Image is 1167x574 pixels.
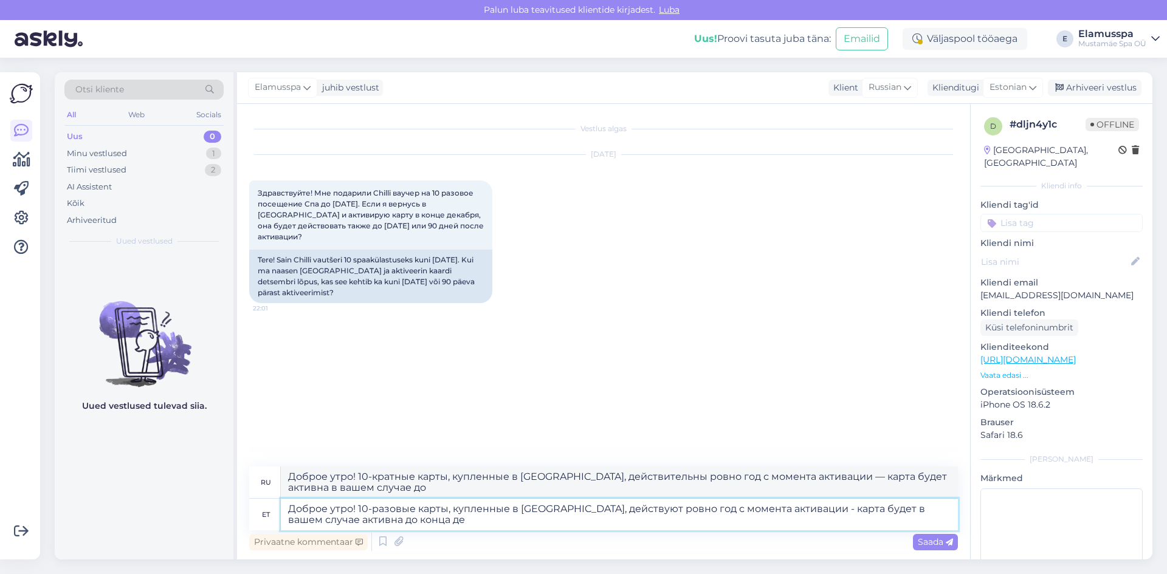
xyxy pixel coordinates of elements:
p: Uued vestlused tulevad siia. [82,400,207,412]
p: Kliendi nimi [980,237,1143,250]
span: Здравствуйте! Мне подарили Chilli ваучер на 10 разовое посещение Спа до [DATE]. Если я вернусь в ... [258,188,486,241]
div: Klient [828,81,858,94]
textarea: Доброе утро! 10-разовые карты, купленные в [GEOGRAPHIC_DATA], действуют ровно год с момента актив... [281,499,958,530]
div: Uus [67,131,83,143]
div: Vestlus algas [249,123,958,134]
div: E [1056,30,1073,47]
p: Safari 18.6 [980,429,1143,442]
div: 2 [205,164,221,176]
div: [PERSON_NAME] [980,454,1143,465]
p: Vaata edasi ... [980,370,1143,381]
span: Estonian [990,81,1027,94]
div: 1 [206,148,221,160]
span: 22:01 [253,304,298,313]
div: Kõik [67,197,84,210]
div: Arhiveeri vestlus [1048,80,1141,96]
div: Elamusspa [1078,29,1146,39]
p: Märkmed [980,472,1143,485]
span: Elamusspa [255,81,301,94]
span: Saada [918,536,953,547]
a: ElamusspaMustamäe Spa OÜ [1078,29,1160,49]
p: Kliendi tag'id [980,199,1143,211]
img: No chats [55,279,233,389]
input: Lisa tag [980,214,1143,232]
p: Brauser [980,416,1143,429]
a: [URL][DOMAIN_NAME] [980,354,1076,365]
textarea: Доброе утро! 10-кратные карты, купленные в [GEOGRAPHIC_DATA], действительны ровно год с момента а... [281,466,958,498]
span: Luba [655,4,683,15]
div: Kliendi info [980,180,1143,191]
span: d [990,121,996,131]
div: # dljn4y1c [1010,117,1086,132]
div: Tere! Sain Chilli vautšeri 10 spaakülastuseks kuni [DATE]. Kui ma naasen [GEOGRAPHIC_DATA] ja akt... [249,250,492,303]
div: All [64,107,78,123]
div: Web [126,107,147,123]
p: [EMAIL_ADDRESS][DOMAIN_NAME] [980,289,1143,302]
p: Klienditeekond [980,341,1143,354]
img: Askly Logo [10,82,33,105]
div: Minu vestlused [67,148,127,160]
div: [GEOGRAPHIC_DATA], [GEOGRAPHIC_DATA] [984,144,1118,169]
div: Proovi tasuta juba täna: [694,32,831,46]
b: Uus! [694,33,717,44]
span: Otsi kliente [75,83,124,96]
div: Klienditugi [928,81,979,94]
p: Operatsioonisüsteem [980,386,1143,398]
input: Lisa nimi [981,255,1129,268]
div: Privaatne kommentaar [249,534,368,550]
div: Väljaspool tööaega [903,28,1027,50]
div: juhib vestlust [317,81,379,94]
span: Russian [869,81,901,94]
button: Emailid [836,27,888,50]
div: Mustamäe Spa OÜ [1078,39,1146,49]
div: Küsi telefoninumbrit [980,319,1078,336]
p: Kliendi telefon [980,307,1143,319]
div: 0 [204,131,221,143]
div: Tiimi vestlused [67,164,126,176]
div: AI Assistent [67,181,112,193]
div: [DATE] [249,149,958,160]
div: Arhiveeritud [67,214,117,227]
p: iPhone OS 18.6.2 [980,398,1143,411]
div: et [262,504,270,525]
p: Kliendi email [980,276,1143,289]
div: ru [261,472,271,493]
div: Socials [194,107,224,123]
span: Uued vestlused [116,236,173,247]
span: Offline [1086,118,1139,131]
